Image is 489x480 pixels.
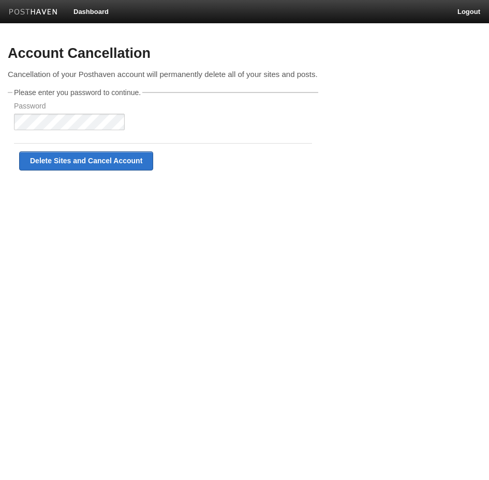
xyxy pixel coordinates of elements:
img: Posthaven-bar [9,9,58,17]
legend: Please enter you password to continue. [12,89,142,96]
h3: Account Cancellation [8,46,318,61]
input: Delete Sites and Cancel Account [19,151,153,171]
input: Password [14,114,125,130]
label: Password [14,102,125,112]
p: Cancellation of your Posthaven account will permanently delete all of your sites and posts. [8,69,318,80]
